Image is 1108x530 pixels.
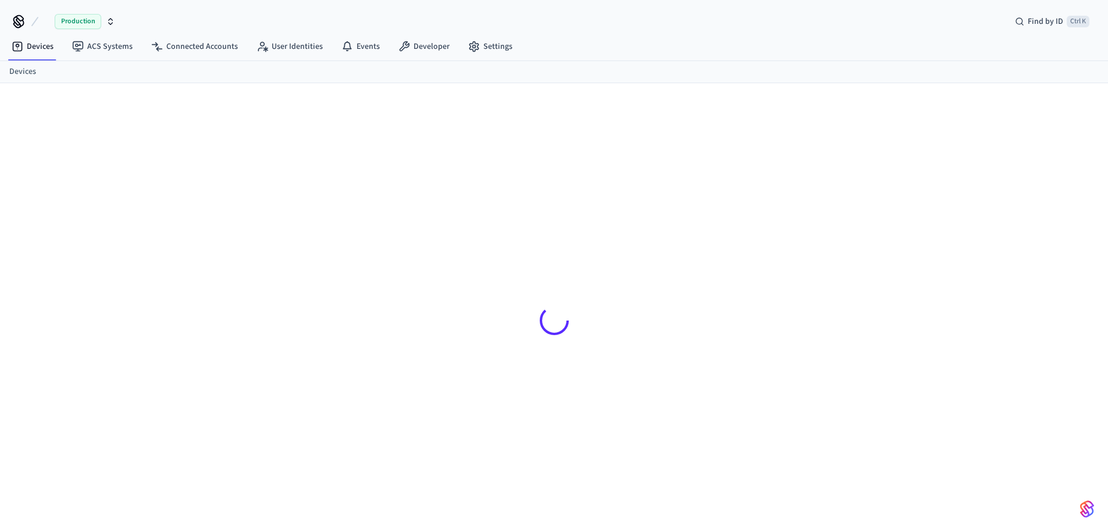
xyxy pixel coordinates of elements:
span: Production [55,14,101,29]
span: Find by ID [1028,16,1063,27]
a: Settings [459,36,522,57]
div: Find by IDCtrl K [1006,11,1099,32]
a: ACS Systems [63,36,142,57]
a: Devices [2,36,63,57]
a: User Identities [247,36,332,57]
a: Devices [9,66,36,78]
img: SeamLogoGradient.69752ec5.svg [1080,500,1094,518]
a: Developer [389,36,459,57]
a: Events [332,36,389,57]
a: Connected Accounts [142,36,247,57]
span: Ctrl K [1067,16,1089,27]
